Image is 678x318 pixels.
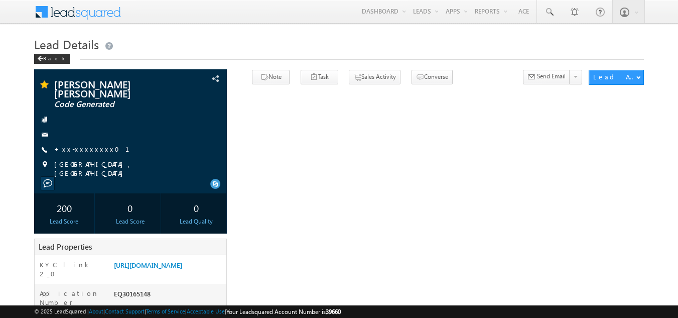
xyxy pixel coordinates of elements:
[114,261,182,269] a: [URL][DOMAIN_NAME]
[40,260,104,278] label: KYC link 2_0
[54,99,173,110] span: Code Generated
[54,145,142,153] a: +xx-xxxxxxxx01
[252,70,290,84] button: Note
[412,70,453,84] button: Converse
[54,79,173,97] span: [PERSON_NAME] [PERSON_NAME]
[34,307,341,316] span: © 2025 LeadSquared | | | | |
[37,217,92,226] div: Lead Score
[537,72,566,81] span: Send Email
[349,70,400,84] button: Sales Activity
[102,198,158,217] div: 0
[105,308,145,314] a: Contact Support
[39,242,92,252] span: Lead Properties
[102,217,158,226] div: Lead Score
[523,70,570,84] button: Send Email
[89,308,103,314] a: About
[40,289,104,307] label: Application Number
[34,53,75,62] a: Back
[301,70,338,84] button: Task
[54,160,210,178] span: [GEOGRAPHIC_DATA], [GEOGRAPHIC_DATA]
[168,217,224,226] div: Lead Quality
[34,54,70,64] div: Back
[326,308,341,315] span: 39660
[37,198,92,217] div: 200
[146,308,185,314] a: Terms of Service
[589,70,644,85] button: Lead Actions
[226,308,341,315] span: Your Leadsquared Account Number is
[34,36,99,52] span: Lead Details
[111,289,227,303] div: EQ30165148
[593,72,636,81] div: Lead Actions
[168,198,224,217] div: 0
[187,308,225,314] a: Acceptable Use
